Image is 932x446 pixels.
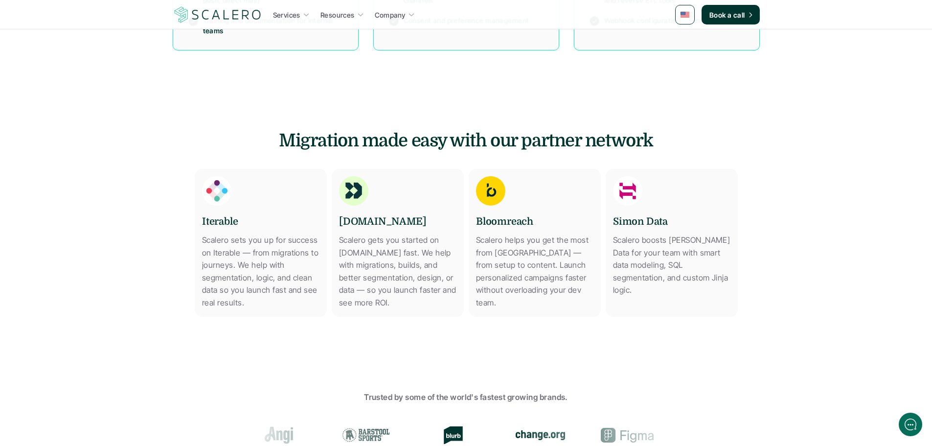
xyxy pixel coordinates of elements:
[899,413,922,436] iframe: gist-messenger-bubble-iframe
[82,342,124,349] span: We run on Gist
[709,10,745,20] p: Book a call
[332,169,464,317] a: [DOMAIN_NAME]Scalero gets you started on [DOMAIN_NAME] fast. We help with migrations, builds, and...
[15,65,181,112] h2: Let us know if we can help with lifecycle marketing.
[606,169,738,317] a: Simon DataScalero boosts [PERSON_NAME] Data for your team with smart data modeling, SQL segmentat...
[476,234,593,309] p: Scalero helps you get the most from [GEOGRAPHIC_DATA] — from setup to content. Launch personalize...
[180,391,752,404] p: Trusted by some of the world's fastest growing brands.
[469,169,601,317] a: BloomreachScalero helps you get the most from [GEOGRAPHIC_DATA] — from setup to content. Launch p...
[339,214,426,229] h6: [DOMAIN_NAME]
[63,136,117,143] span: New conversation
[273,10,300,20] p: Services
[476,214,533,229] h6: Bloomreach
[173,6,263,23] a: Scalero company logotype
[202,234,319,309] p: Scalero sets you up for success on Iterable — from migrations to journeys. We help with segmentat...
[173,5,263,24] img: Scalero company logotype
[320,10,355,20] p: Resources
[195,169,327,317] a: IterableScalero sets you up for success on Iterable — from migrations to journeys. We help with s...
[702,5,760,24] a: Book a call
[15,130,181,149] button: New conversation
[15,47,181,63] h1: Hi! Welcome to [GEOGRAPHIC_DATA].
[613,214,668,229] h6: Simon Data
[202,214,238,229] h6: Iterable
[339,234,456,309] p: Scalero gets you started on [DOMAIN_NAME] fast. We help with migrations, builds, and better segme...
[375,10,406,20] p: Company
[613,234,730,297] p: Scalero boosts [PERSON_NAME] Data for your team with smart data modeling, SQL segmentation, and c...
[271,129,662,153] h3: Migration made easy with our partner network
